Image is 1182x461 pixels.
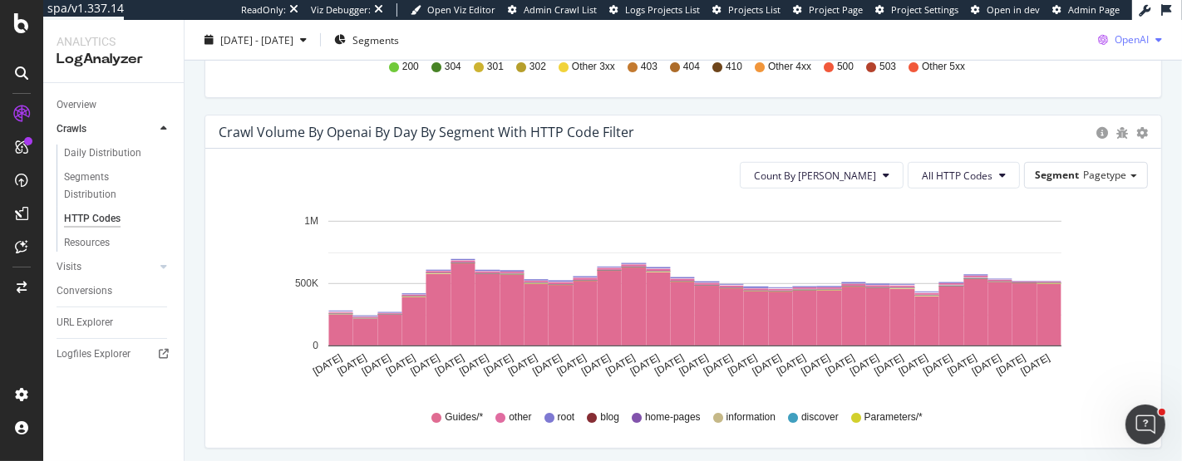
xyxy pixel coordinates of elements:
button: Count By [PERSON_NAME] [740,162,904,189]
span: Logs Projects List [625,3,700,16]
span: Open in dev [987,3,1040,16]
span: All HTTP Codes [922,169,992,183]
span: 301 [487,60,504,74]
text: [DATE] [360,352,393,378]
text: [DATE] [994,352,1027,378]
span: 500 [837,60,854,74]
text: [DATE] [409,352,442,378]
text: [DATE] [751,352,784,378]
a: Projects List [712,3,781,17]
a: Conversions [57,282,172,300]
text: [DATE] [653,352,686,378]
div: circle-info [1096,127,1108,139]
span: Pagetype [1083,168,1126,182]
text: [DATE] [311,352,344,378]
text: 0 [313,341,318,352]
a: Overview [57,96,172,114]
span: Admin Page [1068,3,1120,16]
text: 500K [295,278,318,290]
div: Segments Distribution [64,169,156,204]
iframe: Intercom live chat [1125,405,1165,444]
text: [DATE] [824,352,857,378]
a: Resources [64,234,172,252]
svg: A chart. [219,202,1135,395]
span: other [509,410,531,424]
div: Daily Distribution [64,145,141,162]
a: Visits [57,258,155,276]
text: [DATE] [872,352,905,378]
text: [DATE] [603,352,637,378]
a: HTTP Codes [64,210,172,228]
span: home-pages [645,410,701,424]
div: URL Explorer [57,314,113,331]
span: OpenAI [1115,32,1149,47]
span: Parameters/* [864,410,923,424]
div: Crawl Volume by openai by Day by Segment with HTTP Code Filter [219,124,634,140]
a: Logs Projects List [609,3,700,17]
text: [DATE] [897,352,930,378]
a: URL Explorer [57,314,172,331]
span: discover [801,410,839,424]
text: [DATE] [579,352,613,378]
text: [DATE] [726,352,759,378]
a: Crawls [57,120,155,138]
button: All HTTP Codes [908,162,1020,189]
span: 403 [641,60,657,74]
span: Open Viz Editor [427,3,495,16]
button: OpenAI [1091,27,1169,53]
span: Segments [352,32,399,47]
span: Project Page [809,3,863,16]
div: LogAnalyzer [57,50,170,69]
text: [DATE] [628,352,662,378]
a: Admin Page [1052,3,1120,17]
text: [DATE] [921,352,954,378]
a: Logfiles Explorer [57,346,172,363]
span: [DATE] - [DATE] [220,32,293,47]
text: [DATE] [530,352,564,378]
a: Admin Crawl List [508,3,597,17]
span: Other 3xx [572,60,615,74]
span: Project Settings [891,3,958,16]
span: Segment [1035,168,1079,182]
text: [DATE] [799,352,832,378]
text: [DATE] [506,352,539,378]
div: Viz Debugger: [311,3,371,17]
div: bug [1116,127,1128,139]
div: Resources [64,234,110,252]
a: Open in dev [971,3,1040,17]
span: 200 [402,60,419,74]
text: [DATE] [970,352,1003,378]
div: Analytics [57,33,170,50]
span: Projects List [728,3,781,16]
a: Project Settings [875,3,958,17]
div: HTTP Codes [64,210,121,228]
div: Overview [57,96,96,114]
text: [DATE] [1019,352,1052,378]
text: [DATE] [848,352,881,378]
text: [DATE] [702,352,735,378]
span: Other 4xx [768,60,811,74]
text: [DATE] [482,352,515,378]
text: 1M [304,216,318,228]
button: Segments [328,27,406,53]
span: 302 [529,60,546,74]
a: Segments Distribution [64,169,172,204]
span: Admin Crawl List [524,3,597,16]
text: [DATE] [457,352,490,378]
text: [DATE] [384,352,417,378]
span: 410 [726,60,742,74]
span: information [726,410,776,424]
text: [DATE] [433,352,466,378]
a: Project Page [793,3,863,17]
span: Count By Day [754,169,876,183]
div: Conversions [57,282,112,300]
text: [DATE] [775,352,808,378]
a: Daily Distribution [64,145,172,162]
div: ReadOnly: [241,3,286,17]
a: Open Viz Editor [411,3,495,17]
span: Guides/* [445,410,483,424]
span: 404 [683,60,700,74]
span: 503 [879,60,896,74]
text: [DATE] [555,352,589,378]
